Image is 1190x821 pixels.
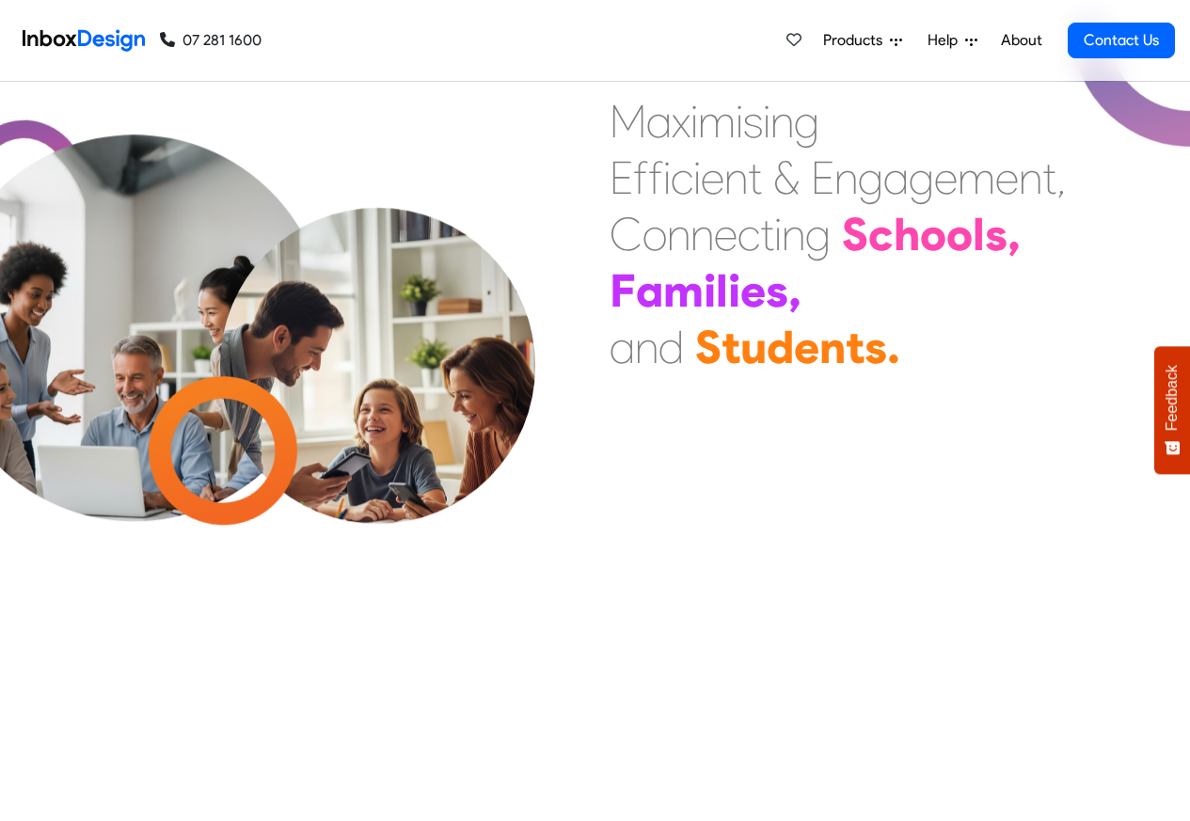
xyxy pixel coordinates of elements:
div: n [770,93,794,150]
div: i [704,262,716,319]
div: a [646,93,672,150]
div: n [819,319,846,375]
div: t [1042,150,1056,206]
div: d [767,319,794,375]
div: h [894,206,920,262]
div: n [635,319,658,375]
div: u [740,319,767,375]
div: g [858,150,883,206]
div: f [633,150,648,206]
div: S [695,319,722,375]
div: F [610,262,636,319]
div: a [883,150,909,206]
div: e [995,150,1019,206]
div: e [740,262,766,319]
div: f [648,150,663,206]
span: Feedback [1164,365,1181,431]
div: g [794,93,819,150]
div: o [920,206,946,262]
div: i [763,93,770,150]
div: d [658,319,684,375]
div: & [773,150,800,206]
div: t [760,206,774,262]
div: t [722,319,740,375]
button: Feedback - Show survey [1154,346,1190,474]
div: x [672,93,690,150]
div: i [774,206,782,262]
div: n [690,206,714,262]
div: i [690,93,698,150]
div: i [663,150,671,206]
div: e [934,150,958,206]
div: s [985,206,1008,262]
div: , [1008,206,1021,262]
div: M [610,93,646,150]
div: n [667,206,690,262]
div: o [946,206,973,262]
div: i [736,93,743,150]
a: About [995,22,1047,59]
div: e [794,319,819,375]
div: n [1019,150,1042,206]
div: , [788,262,801,319]
a: Products [816,22,910,59]
div: E [610,150,633,206]
div: t [748,150,762,206]
div: e [714,206,738,262]
div: m [663,262,704,319]
div: l [716,262,728,319]
div: C [610,206,643,262]
a: 07 281 1600 [160,29,262,52]
div: n [724,150,748,206]
div: e [701,150,724,206]
div: a [636,262,663,319]
div: m [698,93,736,150]
div: c [738,206,760,262]
div: g [805,206,831,262]
div: s [743,93,763,150]
div: i [693,150,701,206]
div: c [868,206,894,262]
div: l [973,206,985,262]
img: parents_with_child.png [181,205,575,599]
div: i [728,262,740,319]
div: n [782,206,805,262]
div: s [766,262,788,319]
div: c [671,150,693,206]
div: E [811,150,834,206]
span: Help [928,29,965,52]
div: m [958,150,995,206]
div: , [1056,150,1066,206]
a: Contact Us [1068,23,1175,58]
a: Help [920,22,985,59]
span: Products [823,29,890,52]
div: S [842,206,868,262]
div: a [610,319,635,375]
div: g [909,150,934,206]
div: o [643,206,667,262]
div: s [865,319,887,375]
div: Maximising Efficient & Engagement, Connecting Schools, Families, and Students. [610,93,1066,375]
div: t [846,319,865,375]
div: . [887,319,900,375]
div: n [834,150,858,206]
